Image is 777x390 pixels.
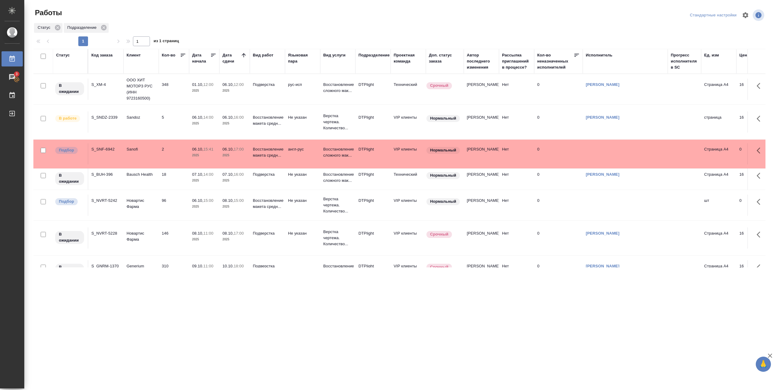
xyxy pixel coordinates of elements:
[429,52,461,64] div: Доп. статус заказа
[391,79,426,100] td: Технический
[91,114,120,120] div: S_SNDZ-2339
[499,143,534,164] td: Нет
[701,79,736,100] td: Страница А4
[222,120,247,127] p: 2025
[91,82,120,88] div: S_XM-4
[430,198,456,205] p: Нормальный
[192,198,203,203] p: 06.10,
[192,178,216,184] p: 2025
[499,79,534,100] td: Нет
[285,79,320,100] td: рус-исп
[586,264,619,268] a: [PERSON_NAME]
[355,227,391,249] td: DTPlight
[391,260,426,281] td: VIP клиенты
[67,25,99,31] p: Подразделение
[586,82,619,87] a: [PERSON_NAME]
[701,195,736,216] td: шт
[203,198,213,203] p: 15:00
[736,79,767,100] td: 16
[323,82,352,94] p: Восстановление сложного мак...
[91,263,120,269] div: S_GNRM-1370
[753,168,768,183] button: Здесь прячутся важные кнопки
[736,168,767,190] td: 16
[323,52,346,58] div: Вид услуги
[203,147,213,151] p: 15:41
[222,52,241,64] div: Дата сдачи
[91,198,120,204] div: S_NVRT-5242
[430,115,456,121] p: Нормальный
[2,70,23,85] a: 3
[192,82,203,87] p: 01.10,
[391,143,426,164] td: VIP клиенты
[222,152,247,158] p: 2025
[704,52,719,58] div: Ед. изм
[12,71,21,77] span: 3
[222,264,234,268] p: 10.10,
[586,172,619,177] a: [PERSON_NAME]
[758,358,769,371] span: 🙏
[59,264,80,276] p: В ожидании
[534,260,583,281] td: 0
[192,115,203,120] p: 06.10,
[355,79,391,100] td: DTPlight
[701,111,736,133] td: страница
[159,195,189,216] td: 96
[753,111,768,126] button: Здесь прячутся важные кнопки
[127,198,156,210] p: Новартис Фарма
[253,171,282,178] p: Подверстка
[127,77,156,101] p: ООО ХИТ МОТОРЗ РУС (ИНН 9723160500)
[736,260,767,281] td: 16
[59,147,74,153] p: Подбор
[91,146,120,152] div: S_SNF-6942
[430,231,448,237] p: Срочный
[55,82,85,96] div: Исполнитель назначен, приступать к работе пока рано
[430,83,448,89] p: Срочный
[234,198,244,203] p: 15:00
[499,195,534,216] td: Нет
[192,264,203,268] p: 09.10,
[59,231,80,243] p: В ожидании
[159,168,189,190] td: 18
[154,37,179,46] span: из 1 страниц
[192,147,203,151] p: 06.10,
[192,88,216,94] p: 2025
[701,143,736,164] td: Страница А4
[192,120,216,127] p: 2025
[127,52,141,58] div: Клиент
[222,231,234,236] p: 08.10,
[55,146,85,154] div: Можно подбирать исполнителей
[59,83,80,95] p: В ожидании
[355,143,391,164] td: DTPlight
[323,229,352,247] p: Верстка чертежа. Количество...
[753,260,768,275] button: Здесь прячутся важные кнопки
[753,195,768,209] button: Здесь прячутся важные кнопки
[253,52,273,58] div: Вид работ
[355,168,391,190] td: DTPlight
[253,82,282,88] p: Подверстка
[33,8,62,18] span: Работы
[534,143,583,164] td: 0
[323,113,352,131] p: Верстка чертежа. Количество...
[534,227,583,249] td: 0
[203,172,213,177] p: 14:00
[192,236,216,242] p: 2025
[288,52,317,64] div: Языковая пара
[323,196,352,214] p: Верстка чертежа. Количество...
[499,260,534,281] td: Нет
[586,52,612,58] div: Исполнитель
[127,230,156,242] p: Новартис Фарма
[55,171,85,186] div: Исполнитель назначен, приступать к работе пока рано
[222,236,247,242] p: 2025
[55,198,85,206] div: Можно подбирать исполнителей
[222,204,247,210] p: 2025
[127,263,156,269] p: Generium
[467,52,496,70] div: Автор последнего изменения
[534,111,583,133] td: 0
[464,111,499,133] td: [PERSON_NAME]
[534,168,583,190] td: 0
[391,111,426,133] td: VIP клиенты
[55,114,85,123] div: Исполнитель выполняет работу
[736,195,767,216] td: 0
[464,260,499,281] td: [PERSON_NAME]
[736,111,767,133] td: 16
